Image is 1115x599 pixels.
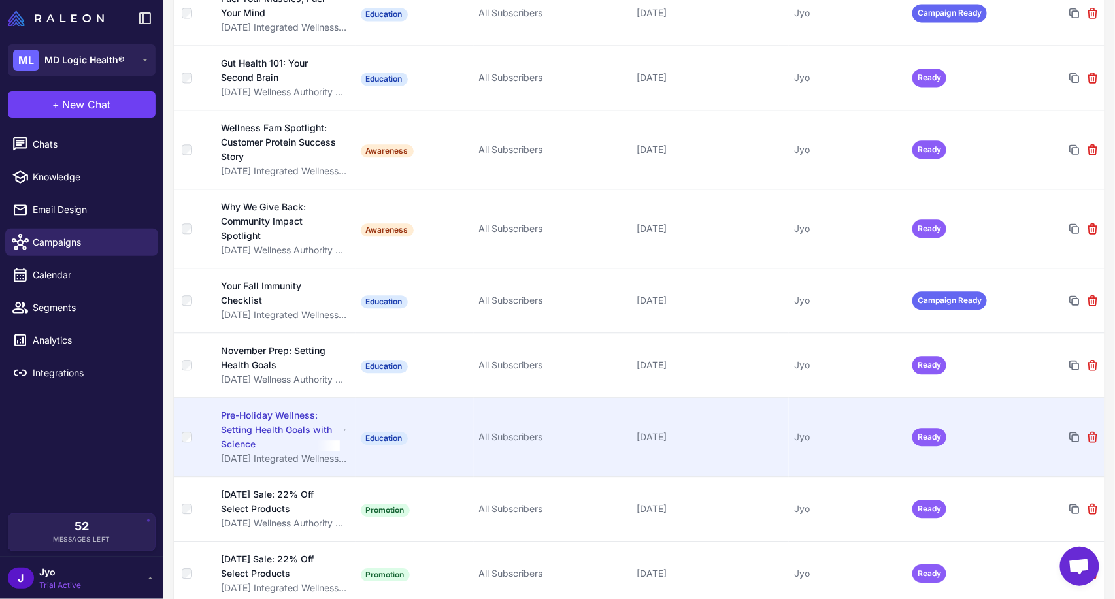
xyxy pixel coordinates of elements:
[221,200,339,243] div: Why We Give Back: Community Impact Spotlight
[479,293,626,308] div: All Subscribers
[221,487,337,516] div: [DATE] Sale: 22% Off Select Products
[221,279,335,308] div: Your Fall Immunity Checklist
[8,44,156,76] button: MLMD Logic Health®
[361,144,414,157] span: Awareness
[479,502,626,516] div: All Subscribers
[13,50,39,71] div: ML
[479,71,626,85] div: All Subscribers
[361,295,408,308] span: Education
[5,327,158,354] a: Analytics
[221,85,347,99] div: [DATE] Wellness Authority Campaign Plan
[5,294,158,321] a: Segments
[33,333,148,348] span: Analytics
[8,10,109,26] a: Raleon Logo
[5,261,158,289] a: Calendar
[33,235,148,250] span: Campaigns
[221,308,347,322] div: [DATE] Integrated Wellness Campaign Plan
[221,552,337,581] div: [DATE] Sale: 22% Off Select Products
[221,344,337,372] div: November Prep: Setting Health Goals
[479,6,626,20] div: All Subscribers
[5,359,158,387] a: Integrations
[33,137,148,152] span: Chats
[8,568,34,589] div: J
[33,300,148,315] span: Segments
[637,358,784,372] div: [DATE]
[39,565,81,579] span: Jyo
[44,53,124,67] span: MD Logic Health®
[794,142,902,157] div: Jyo
[912,219,946,238] span: Ready
[33,366,148,380] span: Integrations
[8,91,156,118] button: +New Chat
[361,73,408,86] span: Education
[221,243,347,257] div: [DATE] Wellness Authority Campaign Plan
[33,202,148,217] span: Email Design
[1060,547,1099,586] div: Open chat
[912,564,946,583] span: Ready
[39,579,81,591] span: Trial Active
[912,356,946,374] span: Ready
[361,360,408,373] span: Education
[221,20,347,35] div: [DATE] Integrated Wellness Campaign Plan
[912,500,946,518] span: Ready
[53,97,60,112] span: +
[75,521,89,532] span: 52
[8,10,104,26] img: Raleon Logo
[479,142,626,157] div: All Subscribers
[221,372,347,387] div: [DATE] Wellness Authority Campaign Plan
[912,4,987,22] span: Campaign Ready
[63,97,111,112] span: New Chat
[33,170,148,184] span: Knowledge
[912,140,946,159] span: Ready
[361,432,408,445] span: Education
[221,164,347,178] div: [DATE] Integrated Wellness Campaign Plan
[794,293,902,308] div: Jyo
[221,516,347,530] div: [DATE] Wellness Authority Campaign Plan
[221,56,337,85] div: Gut Health 101: Your Second Brain
[53,534,110,544] span: Messages Left
[221,121,340,164] div: Wellness Fam Spotlight: Customer Protein Success Story
[794,71,902,85] div: Jyo
[361,504,410,517] span: Promotion
[479,221,626,236] div: All Subscribers
[479,430,626,444] div: All Subscribers
[637,502,784,516] div: [DATE]
[361,568,410,581] span: Promotion
[221,581,347,595] div: [DATE] Integrated Wellness Campaign Plan
[33,268,148,282] span: Calendar
[221,408,340,451] div: Pre-Holiday Wellness: Setting Health Goals with Science
[637,293,784,308] div: [DATE]
[637,566,784,581] div: [DATE]
[794,502,902,516] div: Jyo
[361,8,408,21] span: Education
[637,6,784,20] div: [DATE]
[912,69,946,87] span: Ready
[361,223,414,236] span: Awareness
[5,163,158,191] a: Knowledge
[794,221,902,236] div: Jyo
[479,358,626,372] div: All Subscribers
[5,196,158,223] a: Email Design
[637,430,784,444] div: [DATE]
[5,229,158,256] a: Campaigns
[637,142,784,157] div: [DATE]
[637,221,784,236] div: [DATE]
[794,6,902,20] div: Jyo
[479,566,626,581] div: All Subscribers
[794,566,902,581] div: Jyo
[794,358,902,372] div: Jyo
[637,71,784,85] div: [DATE]
[221,451,347,466] div: [DATE] Integrated Wellness Campaign Plan
[5,131,158,158] a: Chats
[912,428,946,446] span: Ready
[912,291,987,310] span: Campaign Ready
[794,430,902,444] div: Jyo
